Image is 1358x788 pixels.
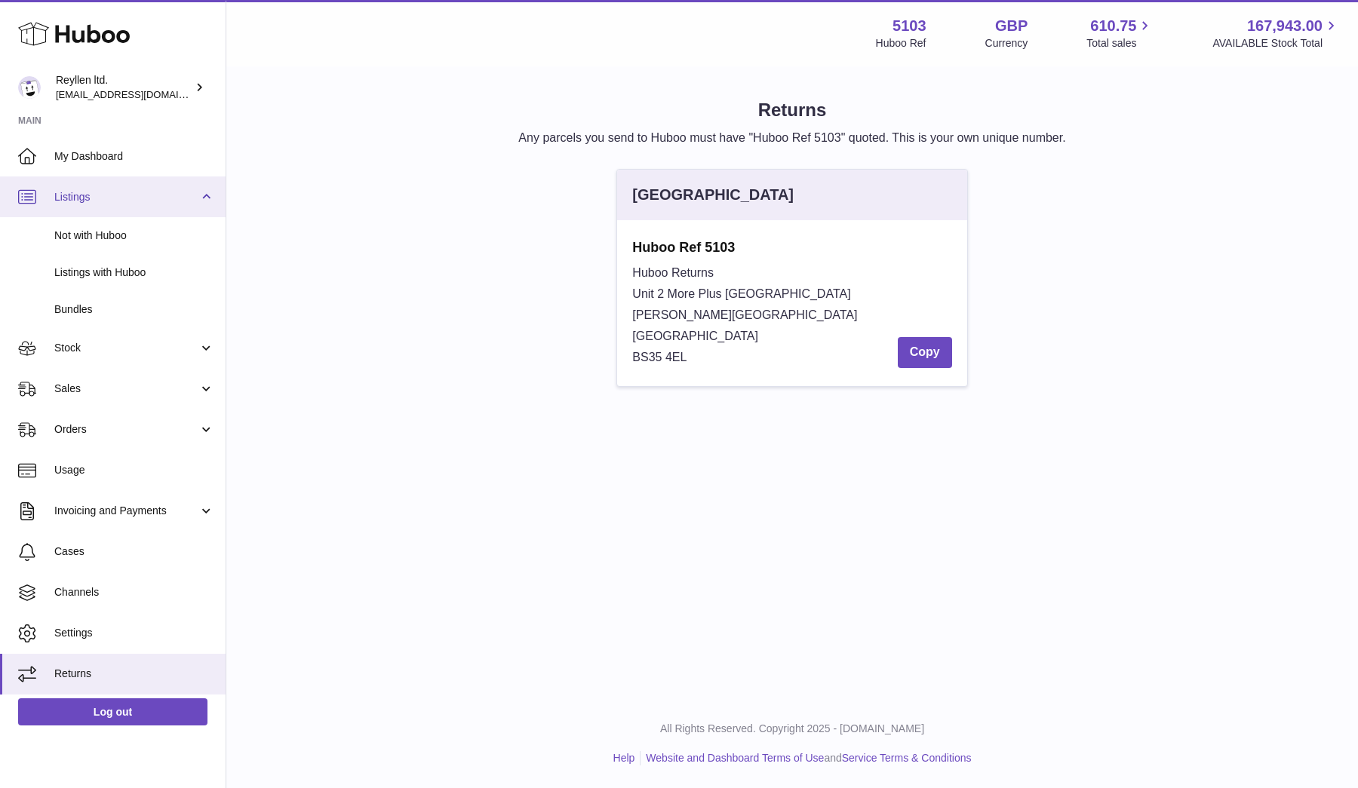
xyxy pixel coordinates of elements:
span: [EMAIL_ADDRESS][DOMAIN_NAME] [56,88,222,100]
p: Any parcels you send to Huboo must have "Huboo Ref 5103" quoted. This is your own unique number. [250,130,1334,146]
div: [GEOGRAPHIC_DATA] [632,185,794,205]
span: 167,943.00 [1247,16,1323,36]
span: 610.75 [1090,16,1136,36]
span: AVAILABLE Stock Total [1212,36,1340,51]
strong: Huboo Ref 5103 [632,238,951,256]
span: Listings [54,190,198,204]
a: Service Terms & Conditions [842,752,972,764]
a: 167,943.00 AVAILABLE Stock Total [1212,16,1340,51]
img: reyllen@reyllen.com [18,76,41,99]
a: Log out [18,698,207,725]
span: [PERSON_NAME][GEOGRAPHIC_DATA] [632,308,857,321]
strong: 5103 [893,16,926,36]
a: 610.75 Total sales [1086,16,1154,51]
a: Website and Dashboard Terms of Use [646,752,824,764]
div: Currency [985,36,1028,51]
li: and [641,751,971,765]
span: Cases [54,544,214,559]
span: Orders [54,422,198,437]
div: Huboo Ref [876,36,926,51]
span: BS35 4EL [632,351,687,363]
span: My Dashboard [54,149,214,164]
span: Not with Huboo [54,228,214,243]
span: Huboo Returns [632,266,714,279]
span: Stock [54,341,198,355]
p: All Rights Reserved. Copyright 2025 - [DOMAIN_NAME] [238,722,1346,736]
strong: GBP [995,16,1028,36]
button: Copy [898,337,952,368]
span: Returns [54,667,214,681]
span: Unit 2 More Plus [GEOGRAPHIC_DATA] [632,287,850,300]
span: Total sales [1086,36,1154,51]
h1: Returns [250,98,1334,122]
span: Invoicing and Payments [54,504,198,518]
span: Listings with Huboo [54,265,214,280]
span: [GEOGRAPHIC_DATA] [632,330,758,342]
span: Settings [54,626,214,640]
span: Sales [54,382,198,396]
span: Channels [54,585,214,599]
a: Help [613,752,635,764]
div: Reyllen ltd. [56,73,192,102]
span: Bundles [54,302,214,317]
span: Usage [54,463,214,477]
